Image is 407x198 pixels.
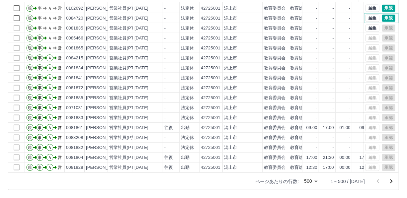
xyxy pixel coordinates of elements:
[48,165,52,170] text: Ａ
[264,15,312,22] div: 教育委員会 教育総務課
[333,85,334,91] div: -
[66,25,83,32] div: 0081835
[349,135,351,141] div: -
[333,15,334,22] div: -
[349,65,351,71] div: -
[264,35,312,41] div: 教育委員会 教育総務課
[109,115,144,121] div: 営業社員(PT契約)
[38,76,42,80] text: 事
[48,86,52,90] text: Ａ
[134,45,148,51] div: [DATE]
[349,5,351,12] div: -
[181,25,194,32] div: 法定休
[109,15,144,22] div: 営業社員(PT契約)
[264,165,312,171] div: 教育委員会 教育総務課
[86,135,122,141] div: [PERSON_NAME]
[58,16,62,21] text: 営
[316,55,317,61] div: -
[48,66,52,70] text: Ａ
[316,145,317,151] div: -
[316,95,317,101] div: -
[134,5,148,12] div: [DATE]
[28,46,32,50] text: 現
[109,25,144,32] div: 営業社員(PT契約)
[28,145,32,150] text: 現
[66,65,83,71] div: 0081834
[316,5,317,12] div: -
[48,105,52,110] text: Ａ
[134,75,148,81] div: [DATE]
[28,125,32,130] text: 現
[316,115,317,121] div: -
[385,175,398,188] button: 次のページへ
[109,155,144,161] div: 営業社員(PT契約)
[109,85,144,91] div: 営業社員(PT契約)
[58,125,62,130] text: 営
[333,25,334,32] div: -
[48,76,52,80] text: Ａ
[349,115,351,121] div: -
[316,35,317,41] div: -
[86,55,122,61] div: [PERSON_NAME]
[86,155,122,161] div: [PERSON_NAME]
[58,26,62,31] text: 営
[349,15,351,22] div: -
[134,85,148,91] div: [DATE]
[66,105,83,111] div: 0071031
[58,66,62,70] text: 営
[333,45,334,51] div: -
[360,125,370,131] div: 09:00
[38,96,42,100] text: 事
[201,125,220,131] div: 42725001
[58,165,62,170] text: 営
[28,56,32,60] text: 現
[264,55,312,61] div: 教育委員会 教育総務課
[66,135,83,141] div: 0083208
[134,95,148,101] div: [DATE]
[66,75,83,81] div: 0081841
[109,135,141,141] div: 営業社員(P契約)
[28,96,32,100] text: 現
[58,46,62,50] text: 営
[333,5,334,12] div: -
[333,55,334,61] div: -
[66,125,83,131] div: 0081861
[333,145,334,151] div: -
[86,5,122,12] div: [PERSON_NAME]
[28,36,32,40] text: 現
[201,75,220,81] div: 42725001
[181,85,194,91] div: 法定休
[181,45,194,51] div: 法定休
[366,5,379,12] button: 編集
[38,165,42,170] text: 事
[333,115,334,121] div: -
[224,5,237,12] div: 潟上市
[201,35,220,41] div: 42725001
[38,56,42,60] text: 事
[224,15,237,22] div: 潟上市
[366,15,379,22] button: 編集
[134,135,148,141] div: [DATE]
[164,105,166,111] div: -
[164,65,166,71] div: -
[264,75,312,81] div: 教育委員会 教育総務課
[86,15,122,22] div: [PERSON_NAME]
[86,105,122,111] div: [PERSON_NAME]
[201,145,220,151] div: 42725001
[48,46,52,50] text: Ａ
[58,56,62,60] text: 営
[66,85,83,91] div: 0081872
[134,105,148,111] div: [DATE]
[66,115,83,121] div: 0081883
[164,25,166,32] div: -
[333,75,334,81] div: -
[316,75,317,81] div: -
[28,155,32,160] text: 現
[164,95,166,101] div: -
[38,46,42,50] text: 事
[316,105,317,111] div: -
[58,86,62,90] text: 営
[224,145,237,151] div: 潟上市
[109,95,144,101] div: 営業社員(PT契約)
[224,25,237,32] div: 潟上市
